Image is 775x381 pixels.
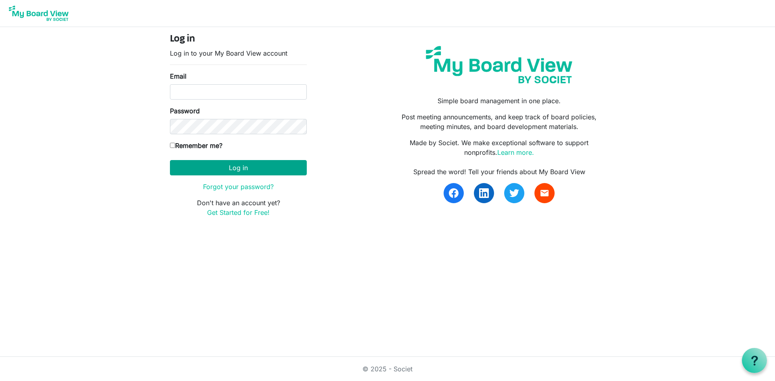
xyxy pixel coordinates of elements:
[170,106,200,116] label: Password
[203,183,274,191] a: Forgot your password?
[170,143,175,148] input: Remember me?
[497,148,534,156] a: Learn more.
[479,188,489,198] img: linkedin.svg
[540,188,549,198] span: email
[170,33,307,45] h4: Log in
[394,96,605,106] p: Simple board management in one place.
[170,160,307,175] button: Log in
[394,112,605,131] p: Post meeting announcements, and keep track of board policies, meeting minutes, and board developm...
[170,198,307,217] p: Don't have an account yet?
[362,365,413,373] a: © 2025 - Societ
[170,48,307,58] p: Log in to your My Board View account
[534,183,555,203] a: email
[394,138,605,157] p: Made by Societ. We make exceptional software to support nonprofits.
[394,167,605,177] div: Spread the word! Tell your friends about My Board View
[509,188,519,198] img: twitter.svg
[170,71,186,81] label: Email
[449,188,459,198] img: facebook.svg
[420,40,578,90] img: my-board-view-societ.svg
[207,208,270,217] a: Get Started for Free!
[6,3,71,23] img: My Board View Logo
[170,141,222,150] label: Remember me?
